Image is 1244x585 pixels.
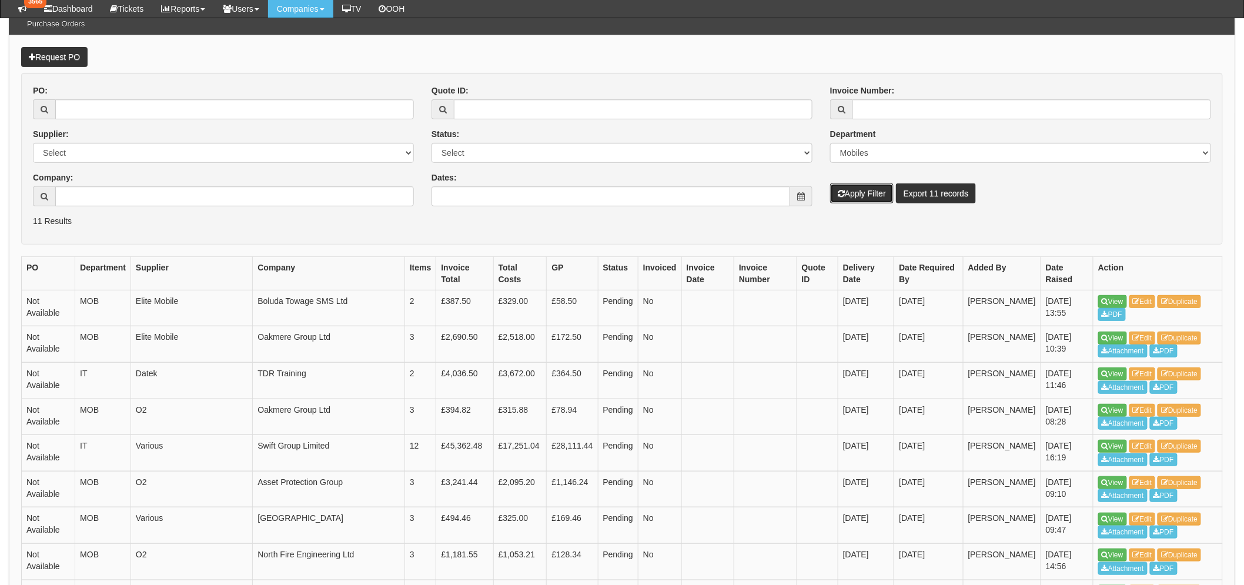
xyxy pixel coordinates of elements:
td: No [638,543,681,580]
a: Duplicate [1158,367,1201,380]
th: Invoice Number [734,256,797,290]
a: Export 11 records [896,183,977,203]
td: Not Available [22,507,75,544]
a: Duplicate [1158,295,1201,308]
td: [DATE] 08:28 [1041,399,1093,435]
td: £2,518.00 [493,326,547,363]
td: £1,181.55 [436,543,493,580]
td: 3 [404,471,436,507]
a: Attachment [1098,381,1148,394]
td: No [638,507,681,544]
td: Elite Mobile [131,290,252,326]
td: [DATE] [894,471,963,507]
a: Edit [1129,295,1156,308]
td: [DATE] [838,362,894,399]
td: No [638,290,681,326]
th: Action [1093,256,1223,290]
td: Not Available [22,399,75,435]
td: Pending [598,543,638,580]
td: [DATE] 10:39 [1041,326,1093,363]
td: [DATE] 11:46 [1041,362,1093,399]
td: O2 [131,399,252,435]
th: Delivery Date [838,256,894,290]
p: 11 Results [33,215,1211,227]
td: Pending [598,326,638,363]
td: North Fire Engineering Ltd [253,543,405,580]
td: No [638,362,681,399]
td: £169.46 [547,507,598,544]
td: [DATE] [838,290,894,326]
td: Oakmere Group Ltd [253,326,405,363]
td: £128.34 [547,543,598,580]
td: No [638,435,681,472]
a: Attachment [1098,526,1148,539]
label: Supplier: [33,128,69,140]
td: Pending [598,435,638,472]
label: Dates: [432,172,457,183]
label: PO: [33,85,48,96]
th: Company [253,256,405,290]
td: £315.88 [493,399,547,435]
th: Department [75,256,131,290]
td: [PERSON_NAME] [963,326,1041,363]
a: View [1098,440,1127,453]
th: Total Costs [493,256,547,290]
th: Invoiced [638,256,681,290]
th: Supplier [131,256,252,290]
td: O2 [131,471,252,507]
td: [DATE] [838,399,894,435]
td: IT [75,362,131,399]
a: Edit [1129,404,1156,417]
h3: Purchase Orders [21,14,91,34]
a: Edit [1129,549,1156,561]
td: 3 [404,507,436,544]
td: Not Available [22,435,75,472]
td: TDR Training [253,362,405,399]
a: PDF [1150,453,1178,466]
td: [PERSON_NAME] [963,507,1041,544]
td: £3,672.00 [493,362,547,399]
th: Date Raised [1041,256,1093,290]
td: Pending [598,290,638,326]
td: Pending [598,471,638,507]
td: £387.50 [436,290,493,326]
a: Duplicate [1158,476,1201,489]
td: 3 [404,326,436,363]
td: £78.94 [547,399,598,435]
a: Attachment [1098,453,1148,466]
td: £58.50 [547,290,598,326]
td: [DATE] 09:47 [1041,507,1093,544]
label: Quote ID: [432,85,469,96]
td: £45,362.48 [436,435,493,472]
td: 2 [404,362,436,399]
td: £325.00 [493,507,547,544]
td: MOB [75,471,131,507]
td: £172.50 [547,326,598,363]
a: View [1098,513,1127,526]
td: [PERSON_NAME] [963,362,1041,399]
a: Edit [1129,476,1156,489]
label: Invoice Number: [830,85,895,96]
td: Asset Protection Group [253,471,405,507]
td: Pending [598,362,638,399]
td: [DATE] [894,507,963,544]
a: Duplicate [1158,549,1201,561]
td: [PERSON_NAME] [963,290,1041,326]
td: [DATE] [838,471,894,507]
td: 3 [404,399,436,435]
td: £17,251.04 [493,435,547,472]
a: Edit [1129,440,1156,453]
th: PO [22,256,75,290]
a: View [1098,295,1127,308]
th: Invoice Total [436,256,493,290]
th: Invoice Date [681,256,734,290]
td: £2,095.20 [493,471,547,507]
td: [DATE] [894,326,963,363]
th: GP [547,256,598,290]
td: [DATE] [894,290,963,326]
td: Not Available [22,326,75,363]
td: No [638,471,681,507]
td: [DATE] [838,326,894,363]
td: Various [131,507,252,544]
a: PDF [1150,562,1178,575]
